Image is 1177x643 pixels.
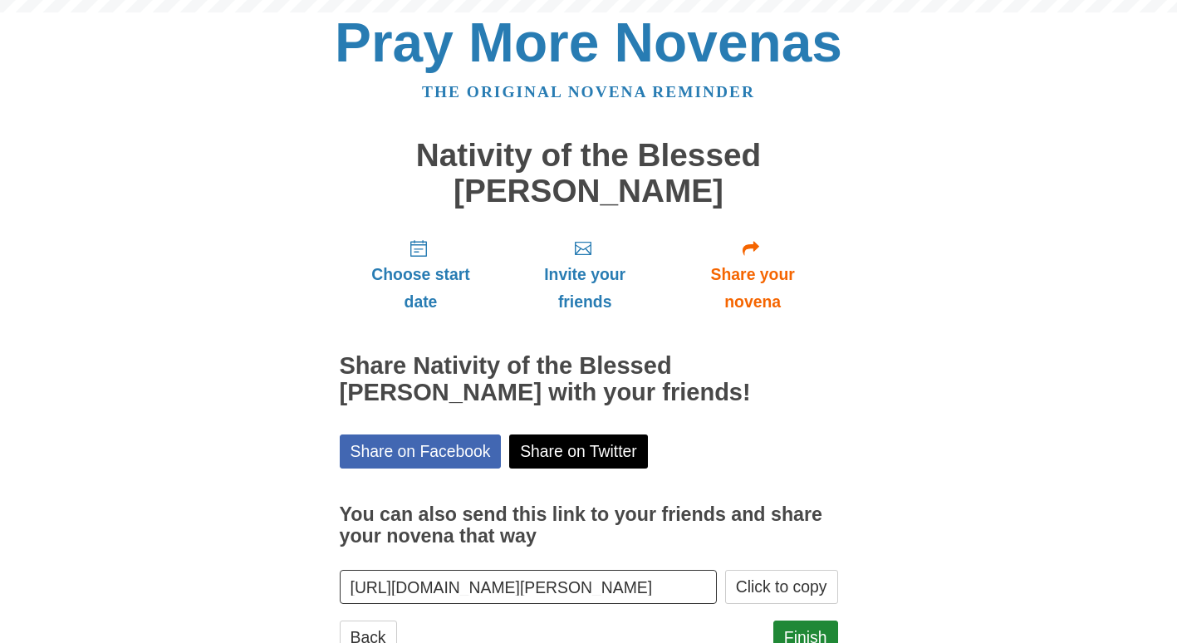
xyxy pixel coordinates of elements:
a: Share on Twitter [509,434,648,469]
a: Choose start date [340,225,503,324]
a: Share your novena [668,225,838,324]
h2: Share Nativity of the Blessed [PERSON_NAME] with your friends! [340,353,838,406]
a: The original novena reminder [422,83,755,101]
a: Share on Facebook [340,434,502,469]
a: Pray More Novenas [335,12,842,73]
a: Invite your friends [502,225,667,324]
button: Click to copy [725,570,838,604]
span: Share your novena [684,261,821,316]
h1: Nativity of the Blessed [PERSON_NAME] [340,138,838,209]
span: Invite your friends [518,261,650,316]
h3: You can also send this link to your friends and share your novena that way [340,504,838,547]
span: Choose start date [356,261,486,316]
